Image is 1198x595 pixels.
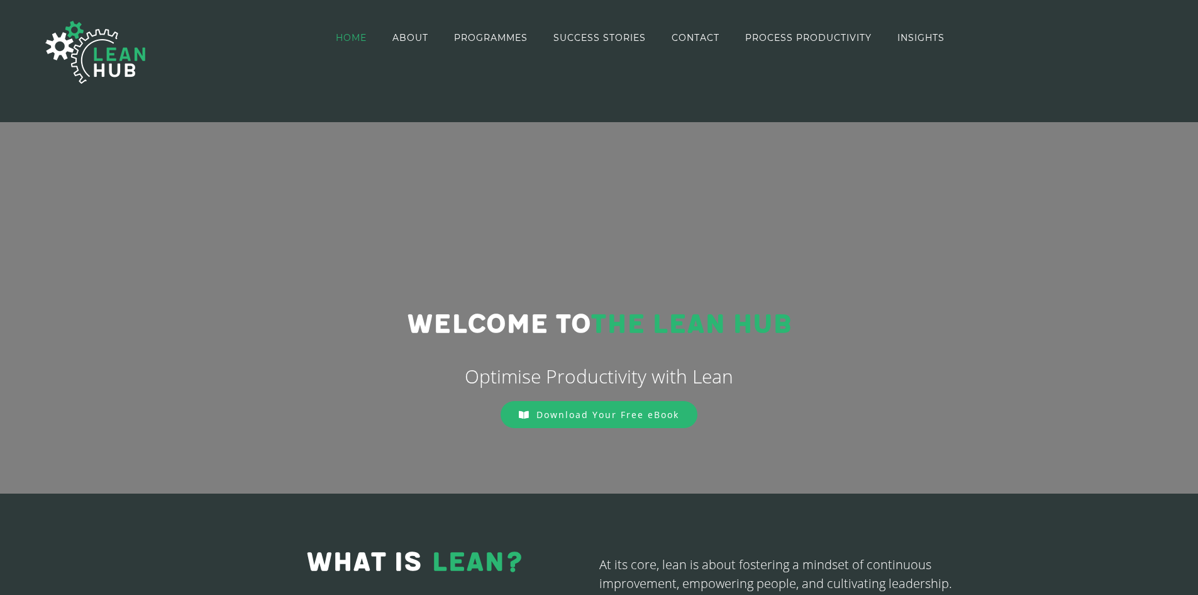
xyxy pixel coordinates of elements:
span: HOME [336,33,367,42]
span: Download Your Free eBook [536,409,679,421]
a: INSIGHTS [897,1,945,74]
span: PROCESS PRODUCTIVITY [745,33,872,42]
span: SUCCESS STORIES [553,33,646,42]
span: Optimise Productivity with Lean [465,363,733,389]
a: PROCESS PRODUCTIVITY [745,1,872,74]
span: PROGRAMMES [454,33,528,42]
img: The Lean Hub | Optimising productivity with Lean Logo [33,8,158,97]
span: THE LEAN HUB [591,309,791,341]
span: WHAT IS [306,547,421,579]
a: SUCCESS STORIES [553,1,646,74]
a: PROGRAMMES [454,1,528,74]
a: Download Your Free eBook [501,401,697,428]
span: LEAN? [431,547,524,579]
a: ABOUT [392,1,428,74]
span: INSIGHTS [897,33,945,42]
span: CONTACT [672,33,719,42]
a: CONTACT [672,1,719,74]
nav: Main Menu [336,1,945,74]
span: Welcome to [407,309,591,341]
a: HOME [336,1,367,74]
span: ABOUT [392,33,428,42]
